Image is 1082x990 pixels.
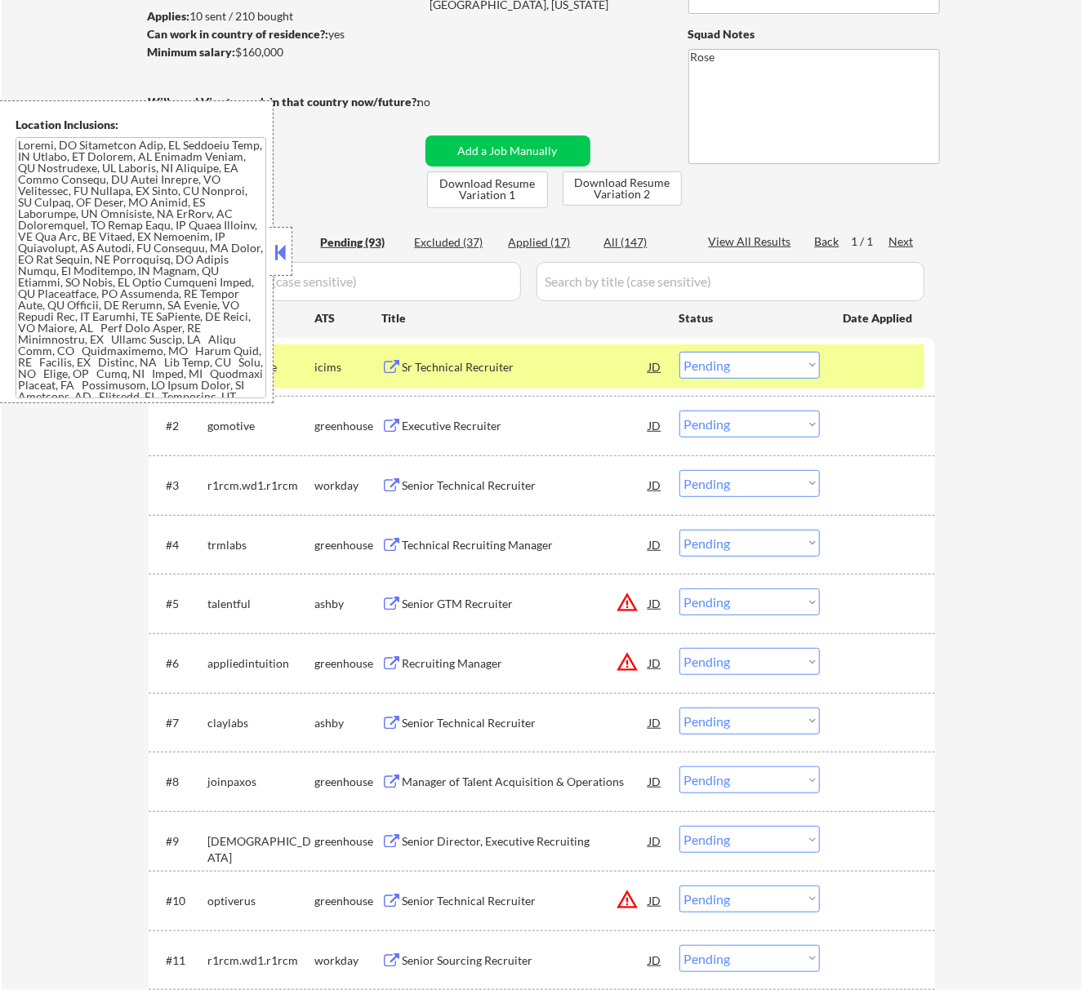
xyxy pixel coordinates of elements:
div: Manager of Talent Acquisition & Operations [403,774,649,790]
div: #11 [167,952,195,969]
div: JD [648,648,664,677]
div: Executive Recruiter [403,418,649,434]
div: Squad Notes [688,26,940,42]
div: Date Applied [844,310,915,326]
div: greenhouse [315,655,382,672]
strong: Applies: [148,9,190,23]
button: warning_amber [617,888,639,911]
div: greenhouse [315,537,382,553]
div: #5 [167,596,195,612]
input: Search by title (case sensitive) [537,262,924,301]
div: Senior Sourcing Recruiter [403,952,649,969]
div: claylabs [208,715,315,731]
div: greenhouse [315,774,382,790]
div: Pending (93) [321,234,403,251]
div: greenhouse [315,833,382,850]
div: icims [315,359,382,375]
div: #8 [167,774,195,790]
div: JD [648,352,664,381]
div: ashby [315,715,382,731]
div: #7 [167,715,195,731]
div: Senior GTM Recruiter [403,596,649,612]
strong: Will need Visa to work in that country now/future?: [149,95,421,109]
div: Recruiting Manager [403,655,649,672]
div: JD [648,945,664,974]
button: warning_amber [617,650,639,673]
div: joinpaxos [208,774,315,790]
div: JD [648,766,664,796]
div: Senior Director, Executive Recruiting [403,833,649,850]
div: #3 [167,477,195,494]
div: #2 [167,418,195,434]
div: Applied (17) [509,234,590,251]
div: 1 / 1 [852,233,889,250]
div: workday [315,477,382,494]
div: #6 [167,655,195,672]
div: JD [648,826,664,855]
div: Back [815,233,841,250]
div: [DEMOGRAPHIC_DATA] [208,833,315,865]
div: #4 [167,537,195,553]
div: greenhouse [315,893,382,909]
button: Download Resume Variation 1 [427,171,548,208]
div: Technical Recruiting Manager [403,537,649,553]
div: r1rcm.wd1.r1rcm [208,952,315,969]
div: Location Inclusions: [16,117,267,133]
div: greenhouse [315,418,382,434]
div: Sr Technical Recruiter [403,359,649,375]
button: Download Resume Variation 2 [563,171,682,206]
div: gomotive [208,418,315,434]
button: Add a Job Manually [425,135,590,166]
div: JD [648,470,664,499]
div: trmlabs [208,537,315,553]
div: $160,000 [148,44,420,60]
div: JD [648,411,664,440]
div: #9 [167,833,195,850]
div: ATS [315,310,382,326]
div: JD [648,588,664,618]
input: Search by company (case sensitive) [154,262,521,301]
div: talentful [208,596,315,612]
button: warning_amber [617,591,639,614]
div: View All Results [709,233,796,250]
strong: Can work in country of residence?: [148,27,329,41]
div: Next [889,233,915,250]
div: r1rcm.wd1.r1rcm [208,477,315,494]
div: optiverus [208,893,315,909]
div: Excluded (37) [415,234,496,251]
div: no [418,94,465,110]
div: appliedintuition [208,655,315,672]
div: Status [679,303,820,332]
div: Senior Technical Recruiter [403,893,649,909]
div: yes [148,26,415,42]
div: workday [315,952,382,969]
div: JD [648,886,664,915]
div: All (147) [604,234,686,251]
strong: Minimum salary: [148,45,236,59]
div: ashby [315,596,382,612]
div: Senior Technical Recruiter [403,715,649,731]
div: Senior Technical Recruiter [403,477,649,494]
div: JD [648,530,664,559]
div: Title [382,310,664,326]
div: #10 [167,893,195,909]
div: JD [648,708,664,737]
div: 10 sent / 210 bought [148,8,420,24]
